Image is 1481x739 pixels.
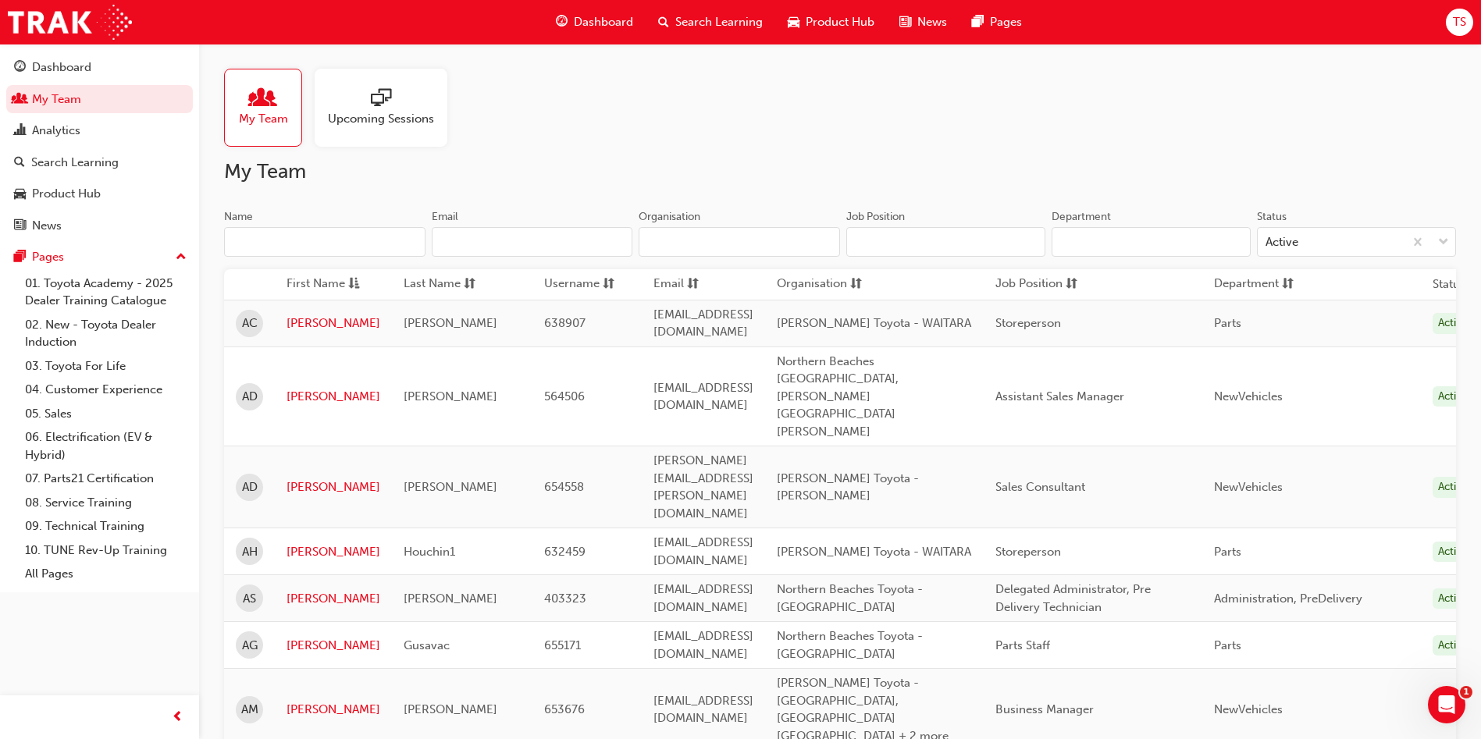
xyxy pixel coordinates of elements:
[556,12,568,32] span: guage-icon
[404,702,497,716] span: [PERSON_NAME]
[995,545,1061,559] span: Storeperson
[639,227,840,257] input: Organisation
[287,543,380,561] a: [PERSON_NAME]
[19,402,193,426] a: 05. Sales
[544,592,586,606] span: 403323
[19,425,193,467] a: 06. Electrification (EV & Hybrid)
[6,53,193,82] a: Dashboard
[777,275,847,294] span: Organisation
[19,313,193,354] a: 02. New - Toyota Dealer Induction
[995,702,1094,716] span: Business Manager
[253,88,273,110] span: people-icon
[1433,588,1473,609] div: Active
[19,562,193,586] a: All Pages
[287,701,380,719] a: [PERSON_NAME]
[8,5,132,40] a: Trak
[544,702,585,716] span: 653676
[777,354,899,439] span: Northern Beaches [GEOGRAPHIC_DATA], [PERSON_NAME][GEOGRAPHIC_DATA][PERSON_NAME]
[404,545,455,559] span: Houchin1
[19,272,193,313] a: 01. Toyota Academy - 2025 Dealer Training Catalogue
[239,110,288,128] span: My Team
[19,538,193,563] a: 10. TUNE Rev-Up Training
[1433,477,1473,498] div: Active
[1433,386,1473,407] div: Active
[1257,209,1287,225] div: Status
[224,227,425,257] input: Name
[224,69,315,147] a: My Team
[432,209,458,225] div: Email
[995,582,1151,614] span: Delegated Administrator, Pre Delivery Technician
[6,243,193,272] button: Pages
[544,389,585,403] span: 564506
[1214,545,1241,559] span: Parts
[224,209,253,225] div: Name
[287,275,345,294] span: First Name
[14,156,25,170] span: search-icon
[544,275,630,294] button: Usernamesorting-icon
[6,50,193,243] button: DashboardMy TeamAnalyticsSearch LearningProduct HubNews
[653,535,753,567] span: [EMAIL_ADDRESS][DOMAIN_NAME]
[1453,13,1466,31] span: TS
[1214,389,1283,403] span: NewVehicles
[806,13,874,31] span: Product Hub
[653,694,753,726] span: [EMAIL_ADDRESS][DOMAIN_NAME]
[1266,233,1298,251] div: Active
[653,275,684,294] span: Email
[1066,275,1077,294] span: sorting-icon
[959,6,1034,38] a: pages-iconPages
[1214,275,1279,294] span: Department
[1214,275,1300,294] button: Departmentsorting-icon
[887,6,959,38] a: news-iconNews
[19,514,193,538] a: 09. Technical Training
[846,209,905,225] div: Job Position
[14,219,26,233] span: news-icon
[404,389,497,403] span: [PERSON_NAME]
[788,12,799,32] span: car-icon
[675,13,763,31] span: Search Learning
[1460,686,1472,698] span: 1
[371,88,391,110] span: sessionType_ONLINE_URL-icon
[287,388,380,406] a: [PERSON_NAME]
[544,545,586,559] span: 632459
[995,638,1050,652] span: Parts Staff
[404,638,450,652] span: Gusavac
[1433,275,1465,293] th: Status
[1052,227,1251,257] input: Department
[995,275,1063,294] span: Job Position
[995,316,1061,330] span: Storeperson
[19,354,193,378] a: 03. Toyota For Life
[653,381,753,413] span: [EMAIL_ADDRESS][DOMAIN_NAME]
[1433,313,1473,334] div: Active
[287,314,380,332] a: [PERSON_NAME]
[32,217,62,235] div: News
[1438,233,1449,253] span: down-icon
[574,13,633,31] span: Dashboard
[328,110,434,128] span: Upcoming Sessions
[172,708,183,727] span: prev-icon
[287,275,372,294] button: First Nameasc-icon
[917,13,947,31] span: News
[653,629,753,661] span: [EMAIL_ADDRESS][DOMAIN_NAME]
[775,6,887,38] a: car-iconProduct Hub
[1052,209,1111,225] div: Department
[1214,638,1241,652] span: Parts
[32,185,101,203] div: Product Hub
[777,582,923,614] span: Northern Beaches Toyota - [GEOGRAPHIC_DATA]
[777,471,919,503] span: [PERSON_NAME] Toyota - [PERSON_NAME]
[19,491,193,515] a: 08. Service Training
[603,275,614,294] span: sorting-icon
[31,154,119,172] div: Search Learning
[995,275,1081,294] button: Job Positionsorting-icon
[32,59,91,76] div: Dashboard
[653,453,753,520] span: [PERSON_NAME][EMAIL_ADDRESS][PERSON_NAME][DOMAIN_NAME]
[432,227,633,257] input: Email
[6,85,193,114] a: My Team
[1446,9,1473,36] button: TS
[6,116,193,145] a: Analytics
[32,122,80,140] div: Analytics
[315,69,460,147] a: Upcoming Sessions
[242,543,258,561] span: AH
[777,275,863,294] button: Organisationsorting-icon
[544,480,584,494] span: 654558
